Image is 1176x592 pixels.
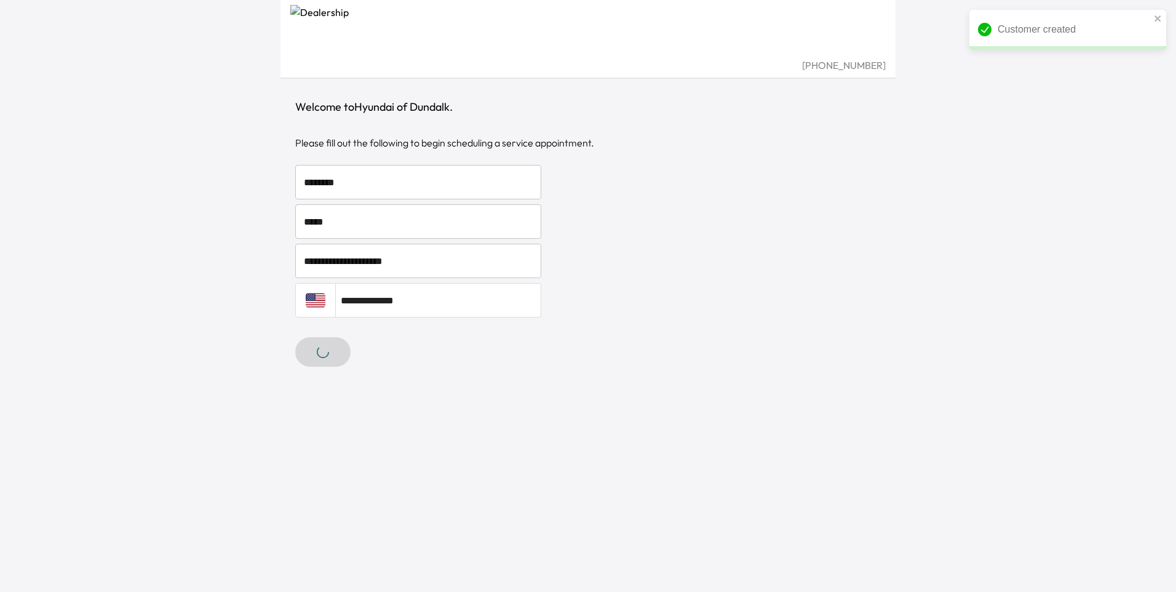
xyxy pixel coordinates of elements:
div: Customer created [969,10,1166,49]
h1: Welcome to Hyundai of Dundalk . [295,98,881,116]
img: Dealership [290,5,886,58]
button: close [1154,14,1162,23]
button: Country selector [295,283,336,318]
div: Please fill out the following to begin scheduling a service appointment. [295,135,881,150]
div: [PHONE_NUMBER] [290,58,886,73]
